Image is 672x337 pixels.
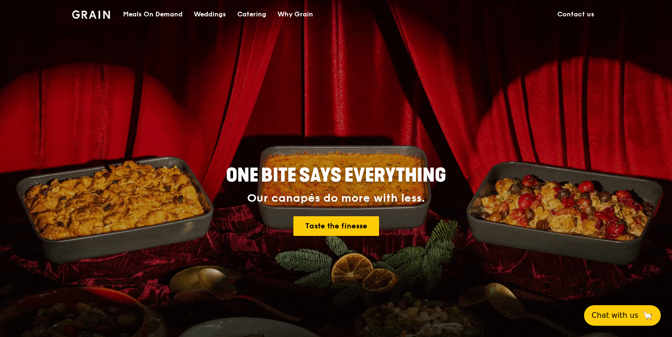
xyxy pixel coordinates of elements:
span: 🦙 [642,310,653,321]
div: Why Grain [278,0,313,29]
a: Weddings [188,0,232,29]
a: Why Grain [272,0,319,29]
span: Chat with us [592,310,638,321]
a: Contact us [552,0,600,29]
a: Taste the finesse [293,216,379,236]
div: Catering [237,0,266,29]
img: Grain [72,10,110,19]
div: Meals On Demand [123,0,183,29]
div: Weddings [194,0,226,29]
a: Catering [232,0,272,29]
button: Chat with us🦙 [584,305,661,326]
